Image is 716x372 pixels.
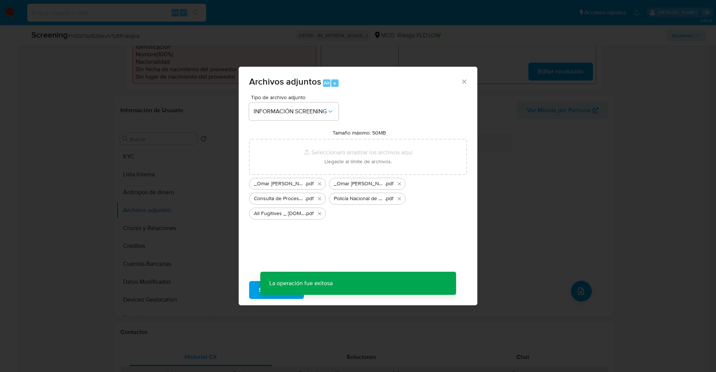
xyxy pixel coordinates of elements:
span: _Omar [PERSON_NAME] - Buscar con Google [334,180,385,187]
label: Tamaño máximo: 50MB [333,129,386,136]
button: Subir archivo [249,281,304,299]
button: Eliminar _Omar Junior Marín Aguirre_ - Buscar con Google.pdf [395,179,404,188]
span: _Omar [PERSON_NAME] lavado de dinero - Buscar con Google [254,180,305,187]
span: Consulta de Procesos por Nombre o Razón Social- Consejo Superior de la Judicatura [254,195,305,202]
span: Tipo de archivo adjunto [251,95,340,100]
span: .pdf [305,195,314,202]
span: .pdf [385,195,393,202]
button: Eliminar Consulta de Procesos por Nombre o Razón Social- Consejo Superior de la Judicatura.pdf [315,194,324,203]
span: .pdf [305,180,314,187]
p: La operación fue exitosa [260,272,342,295]
button: Cerrar [461,78,467,85]
button: INFORMACIÓN SCREENING [249,103,339,120]
span: Cancelar [317,282,341,298]
span: Policía Nacional de Colombia [334,195,385,202]
button: Eliminar All Fugitives _ DEA.gov.pdf [315,209,324,218]
span: Archivos adjuntos [249,75,321,88]
span: All Fugitives _ [DOMAIN_NAME] [254,210,305,217]
button: Eliminar _Omar Junior Marín Aguirre_ lavado de dinero - Buscar con Google.pdf [315,179,324,188]
span: INFORMACIÓN SCREENING [254,108,327,115]
ul: Archivos seleccionados [249,175,467,220]
span: Alt [324,79,330,86]
span: a [333,79,336,86]
span: .pdf [385,180,393,187]
span: .pdf [305,210,314,217]
span: Subir archivo [259,282,294,298]
button: Eliminar Policía Nacional de Colombia.pdf [395,194,404,203]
